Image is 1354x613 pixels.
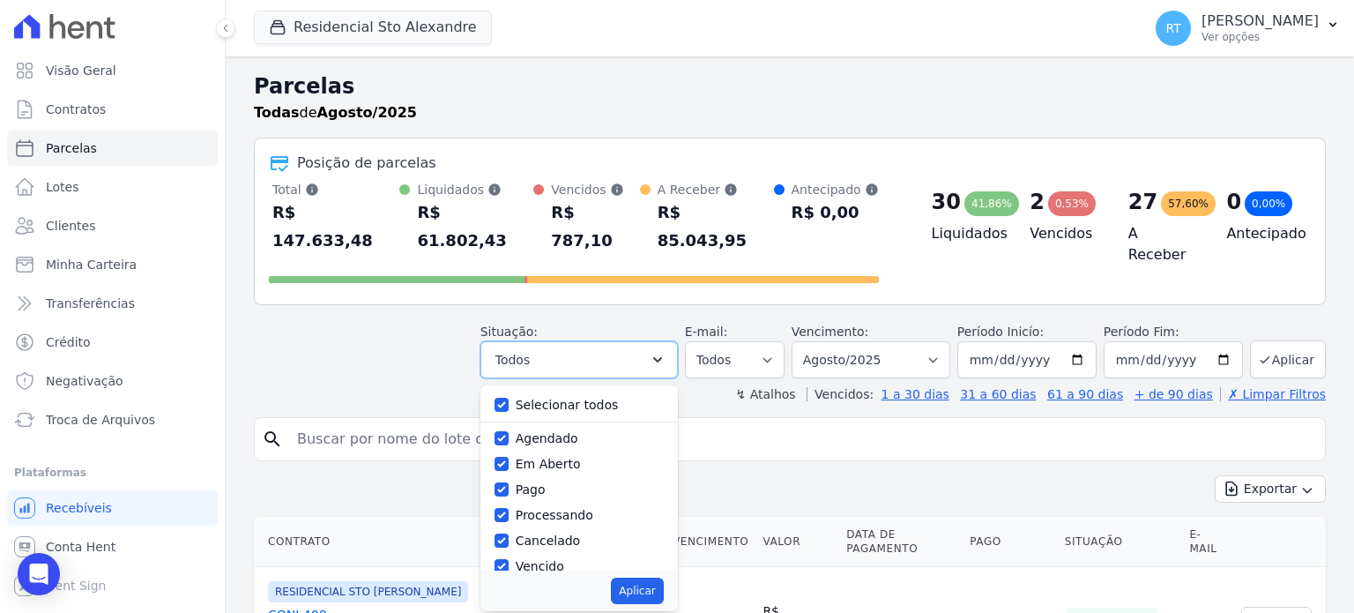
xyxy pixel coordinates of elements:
[516,534,580,548] label: Cancelado
[735,387,795,401] label: ↯ Atalhos
[1165,22,1180,34] span: RT
[960,387,1036,401] a: 31 a 60 dias
[1048,191,1096,216] div: 0,53%
[551,181,639,198] div: Vencidos
[254,11,492,44] button: Residencial Sto Alexandre
[46,499,112,517] span: Recebíveis
[417,198,533,255] div: R$ 61.802,43
[46,411,155,429] span: Troca de Arquivos
[268,581,468,602] span: RESIDENCIAL STO [PERSON_NAME]
[658,198,774,255] div: R$ 85.043,95
[7,53,218,88] a: Visão Geral
[46,538,115,556] span: Conta Hent
[1142,4,1354,53] button: RT [PERSON_NAME] Ver opções
[46,333,91,351] span: Crédito
[254,104,300,121] strong: Todas
[516,431,578,445] label: Agendado
[272,181,399,198] div: Total
[417,181,533,198] div: Liquidados
[7,402,218,437] a: Troca de Arquivos
[666,517,755,567] th: Vencimento
[46,256,137,273] span: Minha Carteira
[1135,387,1213,401] a: + de 90 dias
[1182,517,1234,567] th: E-mail
[1215,475,1326,503] button: Exportar
[286,422,1318,457] input: Buscar por nome do lote ou do cliente
[964,191,1019,216] div: 41,86%
[516,559,564,573] label: Vencido
[1201,12,1319,30] p: [PERSON_NAME]
[1245,191,1292,216] div: 0,00%
[957,325,1044,339] label: Período Inicío:
[932,223,1002,244] h4: Liquidados
[46,178,79,196] span: Lotes
[1220,387,1326,401] a: ✗ Limpar Filtros
[792,198,879,227] div: R$ 0,00
[932,188,961,216] div: 30
[7,363,218,399] a: Negativação
[516,457,581,471] label: Em Aberto
[839,517,963,567] th: Data de Pagamento
[7,92,218,127] a: Contratos
[1128,188,1157,216] div: 27
[7,247,218,282] a: Minha Carteira
[1058,517,1183,567] th: Situação
[516,482,546,497] label: Pago
[7,208,218,243] a: Clientes
[46,101,106,118] span: Contratos
[1161,191,1216,216] div: 57,60%
[7,325,218,360] a: Crédito
[685,325,728,339] label: E-mail:
[495,349,530,370] span: Todos
[7,490,218,526] a: Recebíveis
[1226,188,1241,216] div: 0
[1128,223,1199,265] h4: A Receber
[317,104,417,121] strong: Agosto/2025
[46,139,97,157] span: Parcelas
[1201,30,1319,44] p: Ver opções
[46,217,95,235] span: Clientes
[7,131,218,166] a: Parcelas
[1047,387,1123,401] a: 61 a 90 dias
[254,517,549,567] th: Contrato
[882,387,949,401] a: 1 a 30 dias
[46,372,123,390] span: Negativação
[516,508,593,522] label: Processando
[1030,223,1100,244] h4: Vencidos
[272,198,399,255] div: R$ 147.633,48
[254,102,417,123] p: de
[46,62,116,79] span: Visão Geral
[807,387,874,401] label: Vencidos:
[7,286,218,321] a: Transferências
[658,181,774,198] div: A Receber
[1250,340,1326,378] button: Aplicar
[516,398,619,412] label: Selecionar todos
[14,462,211,483] div: Plataformas
[1104,323,1243,341] label: Período Fim:
[792,325,868,339] label: Vencimento:
[963,517,1057,567] th: Pago
[755,517,839,567] th: Valor
[7,169,218,205] a: Lotes
[792,181,879,198] div: Antecipado
[254,71,1326,102] h2: Parcelas
[7,529,218,564] a: Conta Hent
[1226,223,1297,244] h4: Antecipado
[611,578,663,604] button: Aplicar
[46,295,135,312] span: Transferências
[297,153,436,174] div: Posição de parcelas
[18,553,60,595] div: Open Intercom Messenger
[480,325,538,339] label: Situação:
[1030,188,1045,216] div: 2
[480,341,678,378] button: Todos
[551,198,639,255] div: R$ 787,10
[262,429,283,450] i: search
